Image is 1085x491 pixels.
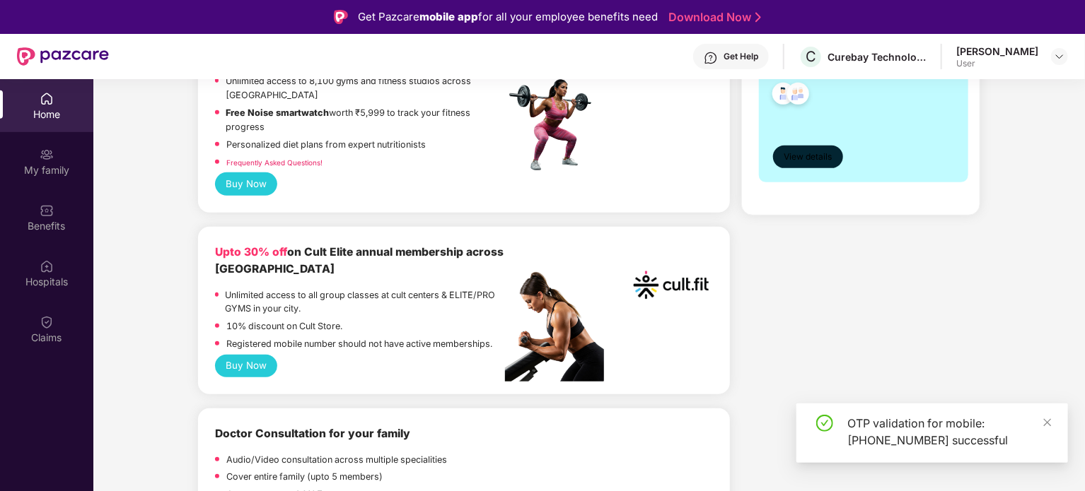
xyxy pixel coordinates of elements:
[505,272,604,381] img: pc2.png
[956,58,1038,69] div: User
[781,78,816,113] img: svg+xml;base64,PHN2ZyB4bWxucz0iaHR0cDovL3d3dy53My5vcmcvMjAwMC9zdmciIHdpZHRoPSI0OC45NDMiIGhlaWdodD...
[226,74,506,102] p: Unlimited access to 8,100 gyms and fitness studios across [GEOGRAPHIC_DATA]
[773,146,843,168] button: View details
[334,10,348,24] img: Logo
[766,78,801,113] img: svg+xml;base64,PHN2ZyB4bWxucz0iaHR0cDovL3d3dy53My5vcmcvMjAwMC9zdmciIHdpZHRoPSI0OC45NDMiIGhlaWdodD...
[226,158,323,167] a: Frequently Asked Questions!
[629,244,712,326] img: cult.png
[668,10,757,25] a: Download Now
[704,51,718,65] img: svg+xml;base64,PHN2ZyBpZD0iSGVscC0zMngzMiIgeG1sbnM9Imh0dHA6Ly93d3cudzMub3JnLzIwMDAvc3ZnIiB3aWR0aD...
[226,470,383,484] p: Cover entire family (upto 5 members)
[215,245,504,276] b: on Cult Elite annual membership across [GEOGRAPHIC_DATA]
[40,148,54,162] img: svg+xml;base64,PHN2ZyB3aWR0aD0iMjAiIGhlaWdodD0iMjAiIHZpZXdCb3g9IjAgMCAyMCAyMCIgZmlsbD0ibm9uZSIgeG...
[40,92,54,106] img: svg+xml;base64,PHN2ZyBpZD0iSG9tZSIgeG1sbnM9Imh0dHA6Ly93d3cudzMub3JnLzIwMDAvc3ZnIiB3aWR0aD0iMjAiIG...
[215,245,287,259] b: Upto 30% off
[419,10,478,23] strong: mobile app
[784,150,832,164] span: View details
[226,138,426,152] p: Personalized diet plans from expert nutritionists
[226,319,342,333] p: 10% discount on Cult Store.
[755,10,761,25] img: Stroke
[724,51,758,62] div: Get Help
[226,288,506,317] p: Unlimited access to all group classes at cult centers & ELITE/PRO GYMS in your city.
[1043,418,1052,427] span: close
[226,337,492,351] p: Registered mobile number should not have active memberships.
[806,48,816,65] span: C
[358,8,658,25] div: Get Pazcare for all your employee benefits need
[215,355,278,377] button: Buy Now
[226,106,506,134] p: worth ₹5,999 to track your fitness progress
[215,427,410,440] b: Doctor Consultation for your family
[40,315,54,329] img: svg+xml;base64,PHN2ZyBpZD0iQ2xhaW0iIHhtbG5zPSJodHRwOi8vd3d3LnczLm9yZy8yMDAwL3N2ZyIgd2lkdGg9IjIwIi...
[816,415,833,432] span: check-circle
[40,259,54,273] img: svg+xml;base64,PHN2ZyBpZD0iSG9zcGl0YWxzIiB4bWxucz0iaHR0cDovL3d3dy53My5vcmcvMjAwMC9zdmciIHdpZHRoPS...
[215,172,278,195] button: Buy Now
[1054,51,1065,62] img: svg+xml;base64,PHN2ZyBpZD0iRHJvcGRvd24tMzJ4MzIiIHhtbG5zPSJodHRwOi8vd3d3LnczLm9yZy8yMDAwL3N2ZyIgd2...
[40,203,54,218] img: svg+xml;base64,PHN2ZyBpZD0iQmVuZWZpdHMiIHhtbG5zPSJodHRwOi8vd3d3LnczLm9yZy8yMDAwL3N2ZyIgd2lkdGg9Ij...
[847,415,1051,449] div: OTP validation for mobile: [PHONE_NUMBER] successful
[226,453,447,467] p: Audio/Video consultation across multiple specialities
[956,45,1038,58] div: [PERSON_NAME]
[505,76,604,174] img: fpp.png
[226,107,330,118] strong: Free Noise smartwatch
[17,47,109,66] img: New Pazcare Logo
[828,50,927,64] div: Curebay Technologies pvt ltd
